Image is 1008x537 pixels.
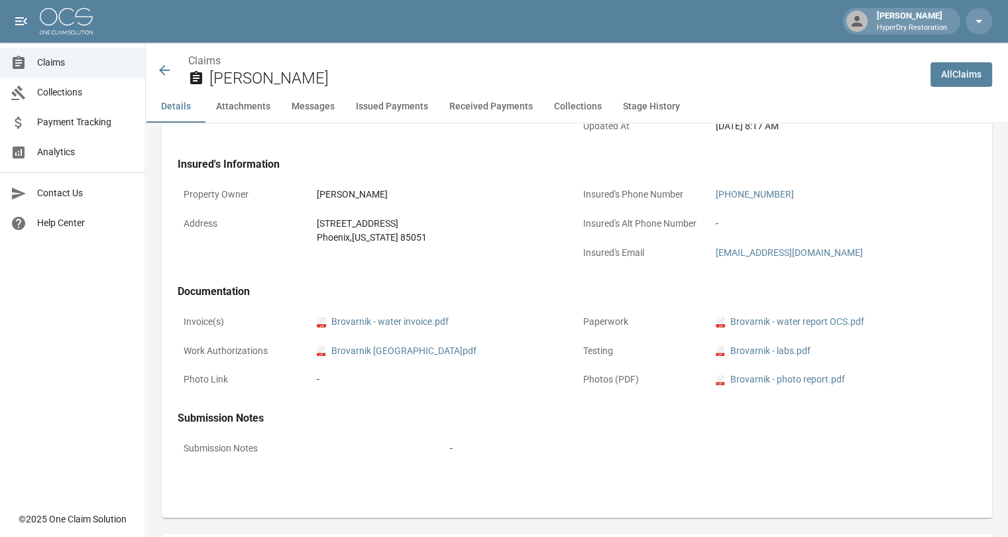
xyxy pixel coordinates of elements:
p: Paperwork [577,309,710,335]
p: Photo Link [178,367,311,392]
a: pdfBrovarnik - water report OCS.pdf [716,315,864,329]
div: [DATE] 8:17 AM [716,119,970,133]
span: Help Center [37,216,135,230]
p: HyperDry Restoration [877,23,947,34]
p: Work Authorizations [178,338,311,364]
h4: Documentation [178,285,976,298]
div: [PERSON_NAME] [871,9,952,33]
button: open drawer [8,8,34,34]
button: Collections [543,91,612,123]
p: Insured's Phone Number [577,182,710,208]
p: Address [178,211,311,237]
nav: breadcrumb [188,53,920,69]
span: Analytics [37,145,135,159]
p: Updated At [577,113,710,139]
p: Property Owner [178,182,311,208]
p: Photos (PDF) [577,367,710,392]
h4: Submission Notes [178,412,976,425]
div: [STREET_ADDRESS] [317,217,571,231]
img: ocs-logo-white-transparent.png [40,8,93,34]
a: pdfBrovarnik - water invoice.pdf [317,315,449,329]
p: Insured's Alt Phone Number [577,211,710,237]
span: Contact Us [37,186,135,200]
div: - [317,373,571,387]
a: pdfBrovarnik - photo report.pdf [716,373,845,387]
button: Received Payments [439,91,543,123]
div: anchor tabs [146,91,1008,123]
button: Attachments [205,91,281,123]
div: - [716,217,970,231]
a: Claims [188,54,221,67]
h2: [PERSON_NAME] [209,69,920,88]
button: Messages [281,91,345,123]
button: Details [146,91,205,123]
a: AllClaims [930,62,992,87]
div: [PERSON_NAME] [317,188,571,202]
button: Issued Payments [345,91,439,123]
a: [EMAIL_ADDRESS][DOMAIN_NAME] [716,247,863,258]
h4: Insured's Information [178,158,976,171]
div: - [450,442,970,455]
span: Payment Tracking [37,115,135,129]
a: [PHONE_NUMBER] [716,189,794,200]
p: Submission Notes [178,436,444,461]
div: © 2025 One Claim Solution [19,512,127,526]
p: Insured's Email [577,240,710,266]
div: Phoenix , [US_STATE] 85051 [317,231,571,245]
p: Testing [577,338,710,364]
p: Invoice(s) [178,309,311,335]
a: pdfBrovarnik - labs.pdf [716,344,811,358]
span: Claims [37,56,135,70]
a: pdfBrovarnik [GEOGRAPHIC_DATA]pdf [317,344,476,358]
button: Stage History [612,91,691,123]
span: Collections [37,86,135,99]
